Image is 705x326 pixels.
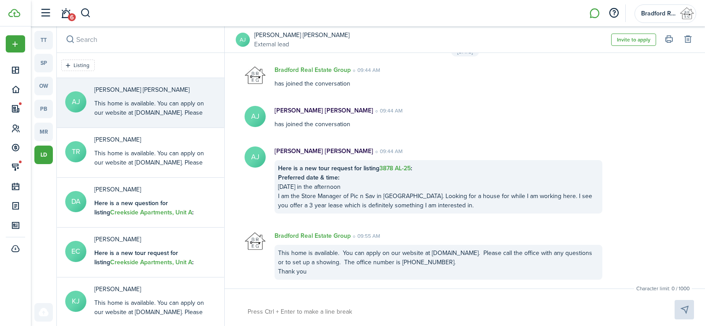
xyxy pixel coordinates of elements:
div: I am interested in [STREET_ADDRESS] in OCT - Nov [94,199,204,236]
avatar-text: AJ [245,106,266,127]
button: Delete [682,34,694,46]
time: 09:44 AM [373,107,403,115]
a: External lead [254,40,349,49]
filter-tag: Open filter [61,60,95,71]
button: Print [663,34,675,46]
button: Open menu [6,35,25,52]
button: Search [64,34,76,46]
p: Tina Ray [94,135,204,144]
div: [DATE] in the afternoon I am the Store Manager of Pic n Sav in [GEOGRAPHIC_DATA]. Looking for a h... [275,160,602,214]
small: Character limit: 0 / 1000 [634,285,692,292]
p: Bradford Real Estate Group [275,231,351,240]
a: tt [34,31,53,49]
div: [DATE] in the afternoon I’m very interested in this property [94,248,204,295]
div: has joined the conversation [266,65,611,88]
a: 3878 AL-25 [379,164,411,173]
p: [PERSON_NAME] [PERSON_NAME] [275,106,373,115]
b: Here is a new tour request for listing : [94,248,193,267]
span: Bradford Real Estate Group [641,11,676,17]
button: Open sidebar [37,5,54,22]
a: ow [34,77,53,95]
button: Search [80,6,91,21]
div: This home is available. You can apply on our website at [DOMAIN_NAME]. Please call the office wit... [94,99,204,145]
div: This home is available. You can apply on our website at [DOMAIN_NAME]. Please call the office wit... [275,245,602,280]
p: Anthony James McFarland [94,85,204,94]
avatar-text: TR [65,141,86,162]
p: [PERSON_NAME] [PERSON_NAME] [275,146,373,156]
avatar-text: AJ [65,91,86,112]
time: 09:44 AM [351,66,380,74]
div: has joined the conversation [266,106,611,129]
time: 09:55 AM [351,232,380,240]
p: Ethel Cotton [94,235,204,244]
a: Notifications [57,2,74,25]
img: Bradford Real Estate Group [680,7,694,21]
b: Here is a new tour request for listing : [278,164,412,173]
a: sp [34,54,53,72]
div: This home is available. You can apply on our website at [DOMAIN_NAME]. Please call the office wit... [94,149,204,195]
img: Bradford Real Estate Group [245,231,266,252]
span: 6 [68,13,76,21]
a: mr [34,123,53,141]
button: Invite to apply [611,34,656,46]
a: [PERSON_NAME] [PERSON_NAME] [254,30,349,40]
p: Deanna Anderson [94,185,204,194]
p: Bradford Real Estate Group [275,65,351,75]
avatar-text: EC [65,241,86,262]
img: Bradford Real Estate Group [245,65,266,86]
p: Kurslyn Jones [94,285,204,294]
avatar-text: KJ [65,291,86,312]
filter-tag-label: Listing [74,61,89,69]
button: Open resource center [606,6,621,21]
a: pb [34,100,53,118]
a: AJ [236,33,250,47]
avatar-text: AJ [245,146,266,168]
img: TenantCloud [8,9,20,17]
avatar-text: DA [65,191,86,212]
input: search [57,26,224,52]
b: Preferred date & time: [94,267,156,276]
time: 09:44 AM [373,147,403,155]
a: ld [34,146,53,164]
b: Preferred date & time: [278,173,339,182]
b: Here is a new question for listing : [94,199,193,217]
